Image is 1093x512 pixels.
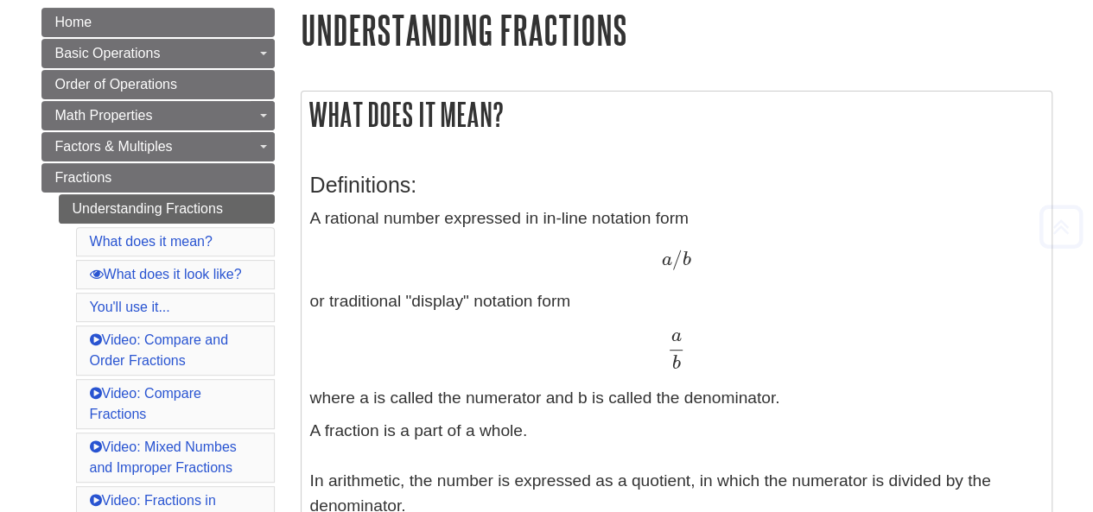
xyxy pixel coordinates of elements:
a: What does it look like? [90,267,242,281]
span: Home [55,15,92,29]
span: Math Properties [55,108,153,123]
h3: Definitions: [310,173,1043,198]
span: b [672,354,681,373]
h2: What does it mean? [302,92,1052,137]
p: A rational number expressed in in-line notation form or traditional "display" notation form where... [310,206,1043,410]
span: a [661,250,671,269]
a: Basic Operations [41,39,275,68]
h1: Understanding Fractions [301,8,1052,52]
a: You'll use it... [90,300,170,314]
a: Order of Operations [41,70,275,99]
a: Understanding Fractions [59,194,275,224]
a: Home [41,8,275,37]
span: Factors & Multiples [55,139,173,154]
a: Factors & Multiples [41,132,275,161]
span: b [682,250,690,269]
span: a [671,326,682,345]
span: Order of Operations [55,77,177,92]
span: Fractions [55,170,112,185]
span: Basic Operations [55,46,161,60]
a: Video: Mixed Numbes and Improper Fractions [90,439,237,475]
a: Back to Top [1033,215,1089,238]
a: What does it mean? [90,234,213,249]
a: Math Properties [41,101,275,130]
a: Video: Compare Fractions [90,386,201,421]
a: Video: Compare and Order Fractions [90,332,228,368]
span: / [671,247,682,270]
a: Fractions [41,163,275,193]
